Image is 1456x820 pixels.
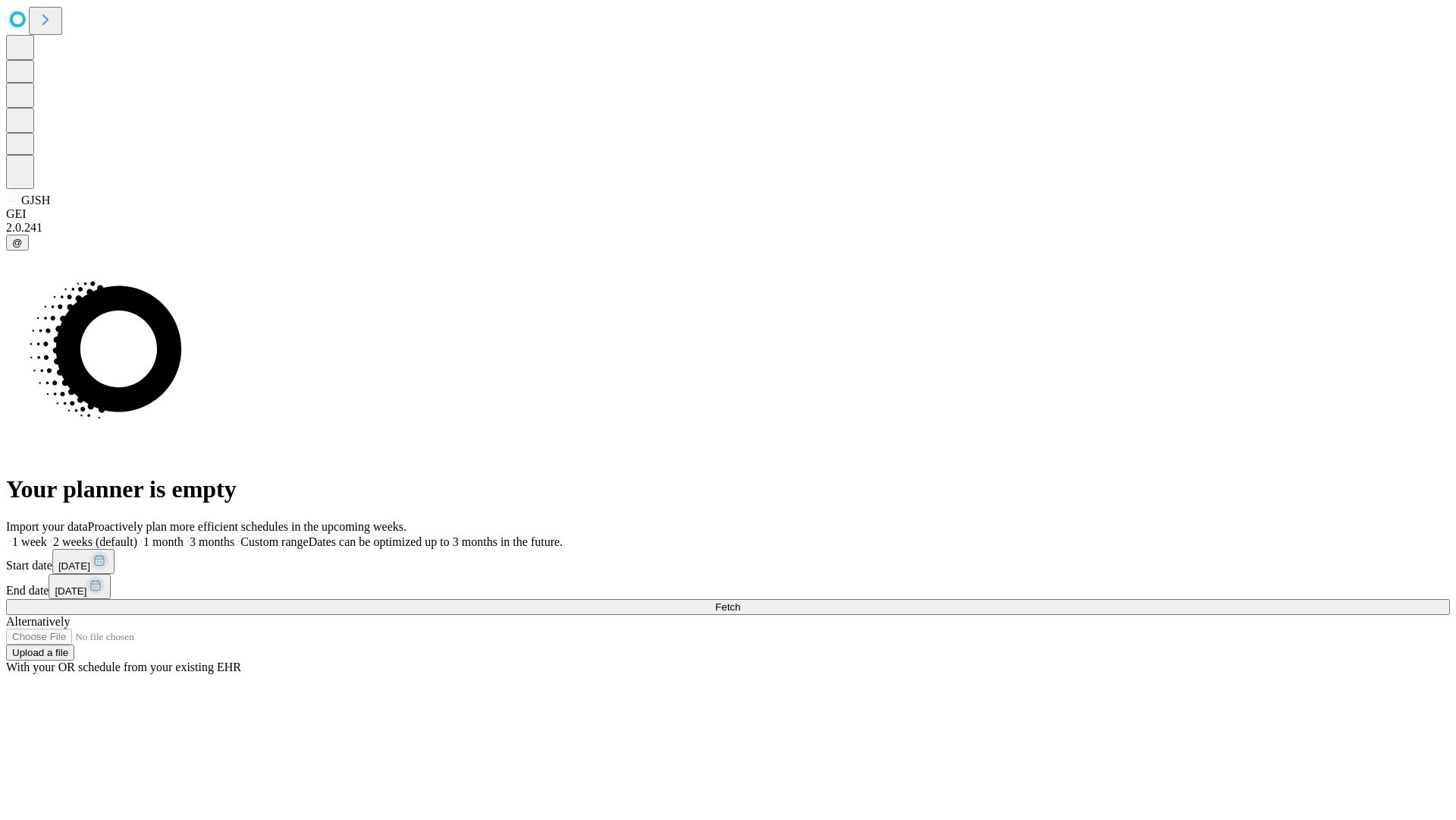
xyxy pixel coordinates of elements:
span: With your OR schedule from your existing EHR [6,661,241,673]
h1: Your planner is empty [6,475,1450,503]
span: 1 month [143,535,184,548]
button: [DATE] [52,549,115,574]
div: End date [6,574,1450,599]
span: 3 months [190,535,234,548]
span: 1 week [12,535,47,548]
span: 2 weeks (default) [53,535,137,548]
span: Fetch [715,601,740,613]
span: @ [12,237,23,248]
div: GEI [6,207,1450,221]
span: Dates can be optimized up to 3 months in the future. [309,535,563,548]
div: 2.0.241 [6,221,1450,235]
span: Import your data [6,520,88,533]
span: [DATE] [58,560,90,572]
span: GJSH [21,194,50,207]
button: Fetch [6,599,1450,615]
span: Proactively plan more efficient schedules in the upcoming weeks. [88,520,406,533]
button: Upload a file [6,645,74,661]
span: [DATE] [55,585,86,597]
button: [DATE] [49,574,111,599]
button: @ [6,235,29,251]
div: Start date [6,549,1450,574]
span: Custom range [240,535,308,548]
span: Alternatively [6,615,70,628]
